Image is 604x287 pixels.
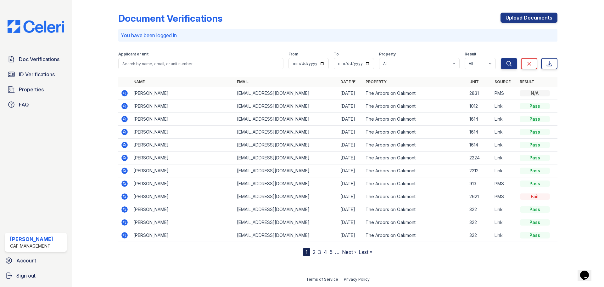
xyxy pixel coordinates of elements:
td: Link [492,152,517,164]
a: Sign out [3,269,69,282]
div: Fail [520,193,550,200]
td: [DATE] [338,164,363,177]
td: [DATE] [338,190,363,203]
td: The Arbors on Oakmont [363,126,467,139]
td: Link [492,229,517,242]
a: Source [495,79,511,84]
td: 322 [467,203,492,216]
label: From [288,52,298,57]
a: Properties [5,83,67,96]
td: [PERSON_NAME] [131,229,234,242]
td: The Arbors on Oakmont [363,152,467,164]
td: [EMAIL_ADDRESS][DOMAIN_NAME] [234,164,338,177]
label: Applicant or unit [118,52,148,57]
td: 1614 [467,126,492,139]
td: 2831 [467,87,492,100]
a: Upload Documents [501,13,557,23]
div: Pass [520,181,550,187]
a: Property [366,79,387,84]
td: [EMAIL_ADDRESS][DOMAIN_NAME] [234,216,338,229]
div: Pass [520,232,550,238]
td: 1012 [467,100,492,113]
td: Link [492,126,517,139]
td: [PERSON_NAME] [131,113,234,126]
span: FAQ [19,101,29,108]
div: Pass [520,206,550,213]
td: Link [492,216,517,229]
td: [EMAIL_ADDRESS][DOMAIN_NAME] [234,126,338,139]
p: You have been logged in [121,32,555,39]
td: The Arbors on Oakmont [363,203,467,216]
a: Terms of Service [306,277,338,282]
td: [PERSON_NAME] [131,100,234,113]
iframe: chat widget [578,262,598,281]
a: Privacy Policy [344,277,370,282]
td: [EMAIL_ADDRESS][DOMAIN_NAME] [234,177,338,190]
div: Pass [520,155,550,161]
td: PMS [492,177,517,190]
div: Pass [520,116,550,122]
td: Link [492,139,517,152]
td: PMS [492,190,517,203]
td: [DATE] [338,229,363,242]
td: [EMAIL_ADDRESS][DOMAIN_NAME] [234,113,338,126]
label: Result [465,52,476,57]
input: Search by name, email, or unit number [118,58,283,69]
td: Link [492,113,517,126]
td: [PERSON_NAME] [131,177,234,190]
td: The Arbors on Oakmont [363,87,467,100]
label: To [334,52,339,57]
td: [EMAIL_ADDRESS][DOMAIN_NAME] [234,229,338,242]
td: [DATE] [338,203,363,216]
span: … [335,248,339,256]
td: Link [492,100,517,113]
div: 1 [303,248,310,256]
div: N/A [520,90,550,96]
a: Result [520,79,534,84]
td: Link [492,203,517,216]
a: Account [3,254,69,267]
span: Account [16,257,36,264]
div: Pass [520,142,550,148]
td: [PERSON_NAME] [131,139,234,152]
td: [EMAIL_ADDRESS][DOMAIN_NAME] [234,87,338,100]
div: Pass [520,168,550,174]
td: The Arbors on Oakmont [363,113,467,126]
div: Document Verifications [118,13,222,24]
div: Pass [520,129,550,135]
td: [PERSON_NAME] [131,216,234,229]
a: 2 [313,249,316,255]
td: [EMAIL_ADDRESS][DOMAIN_NAME] [234,190,338,203]
td: [DATE] [338,216,363,229]
div: Pass [520,103,550,109]
a: Name [133,79,145,84]
a: Next › [342,249,356,255]
td: [PERSON_NAME] [131,203,234,216]
td: The Arbors on Oakmont [363,139,467,152]
td: [EMAIL_ADDRESS][DOMAIN_NAME] [234,100,338,113]
td: [DATE] [338,100,363,113]
a: Date ▼ [340,79,355,84]
td: [DATE] [338,87,363,100]
td: 322 [467,229,492,242]
td: 913 [467,177,492,190]
td: [PERSON_NAME] [131,126,234,139]
td: [PERSON_NAME] [131,190,234,203]
td: [DATE] [338,126,363,139]
a: 4 [324,249,327,255]
a: 3 [318,249,321,255]
td: 1614 [467,113,492,126]
td: [EMAIL_ADDRESS][DOMAIN_NAME] [234,152,338,164]
div: [PERSON_NAME] [10,235,53,243]
label: Property [379,52,396,57]
td: 1614 [467,139,492,152]
td: The Arbors on Oakmont [363,190,467,203]
td: 2621 [467,190,492,203]
td: 2212 [467,164,492,177]
td: PMS [492,87,517,100]
a: Last » [359,249,372,255]
a: 5 [330,249,333,255]
div: Pass [520,219,550,226]
td: The Arbors on Oakmont [363,164,467,177]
